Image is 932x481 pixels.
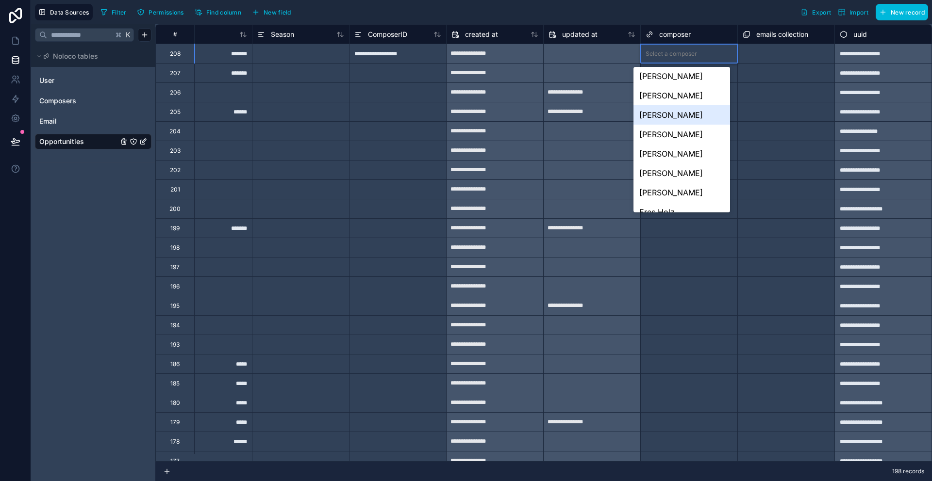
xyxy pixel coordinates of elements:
[170,224,180,232] div: 199
[170,302,180,310] div: 195
[39,96,76,106] span: Composers
[170,418,180,426] div: 179
[633,105,730,125] div: [PERSON_NAME]
[170,69,181,77] div: 207
[35,49,146,63] button: Noloco tables
[169,205,181,213] div: 200
[125,32,132,38] span: K
[633,144,730,163] div: [PERSON_NAME]
[633,202,730,222] div: Eres Holz
[891,9,925,16] span: New record
[756,30,808,39] span: emails collection
[170,50,181,58] div: 208
[633,183,730,202] div: [PERSON_NAME]
[191,5,245,19] button: Find column
[35,73,151,88] div: User
[170,341,180,349] div: 193
[812,9,831,16] span: Export
[633,125,730,144] div: [PERSON_NAME]
[97,5,130,19] button: Filter
[39,76,54,85] span: User
[368,30,407,39] span: ComposerID
[633,86,730,105] div: [PERSON_NAME]
[853,30,867,39] span: uuid
[35,134,151,149] div: Opportunities
[465,30,498,39] span: created at
[249,5,295,19] button: New field
[35,113,151,129] div: Email
[53,51,98,61] span: Noloco tables
[170,263,180,271] div: 197
[170,457,180,465] div: 177
[39,96,118,106] a: Composers
[39,116,57,126] span: Email
[646,50,697,58] div: Select a composer
[562,30,598,39] span: updated at
[264,9,291,16] span: New field
[659,30,691,39] span: composer
[112,9,127,16] span: Filter
[149,9,183,16] span: Permissions
[39,76,118,85] a: User
[170,360,180,368] div: 186
[170,147,181,155] div: 203
[35,4,93,20] button: Data Sources
[834,4,872,20] button: Import
[39,116,118,126] a: Email
[35,93,151,109] div: Composers
[133,5,191,19] a: Permissions
[170,166,181,174] div: 202
[50,9,89,16] span: Data Sources
[169,128,181,135] div: 204
[133,5,187,19] button: Permissions
[633,163,730,183] div: [PERSON_NAME]
[849,9,868,16] span: Import
[170,283,180,290] div: 196
[170,399,180,407] div: 180
[170,321,180,329] div: 194
[170,108,181,116] div: 205
[170,89,181,96] div: 206
[39,137,118,146] a: Opportunities
[872,4,928,20] a: New record
[39,137,84,146] span: Opportunities
[876,4,928,20] button: New record
[206,9,241,16] span: Find column
[170,186,180,193] div: 201
[170,244,180,252] div: 198
[170,380,180,387] div: 185
[892,467,924,475] span: 198 records
[797,4,834,20] button: Export
[271,30,294,39] span: Season
[163,31,187,38] div: #
[170,438,180,446] div: 178
[633,66,730,86] div: [PERSON_NAME]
